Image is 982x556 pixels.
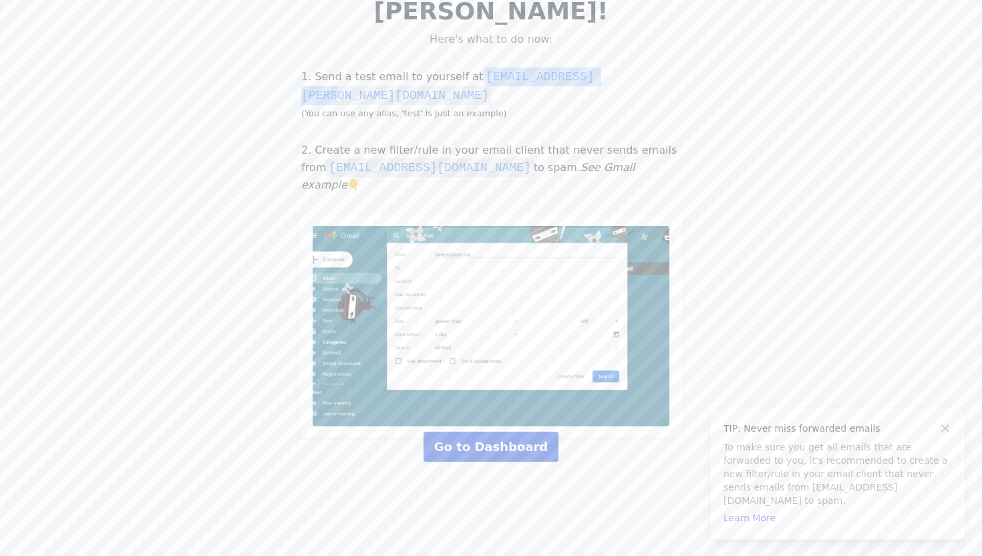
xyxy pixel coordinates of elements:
[299,67,683,121] p: 1. Send a test email to yourself at
[341,33,641,46] p: Here's what to do now:
[299,142,683,193] p: 2. Create a new filter/rule in your email client that never sends emails from to spam. 👇
[313,226,669,426] img: Add noreply@eml.monster to a Never Send to Spam filter in Gmail
[326,158,533,177] code: [EMAIL_ADDRESS][DOMAIN_NAME]
[424,432,558,462] a: Go to Dashboard
[301,108,507,118] small: (You can use any alias, 'test' is just an example)
[723,440,952,507] p: To make sure you get all emails that are forwarded to you, it's recommended to create a new filte...
[723,422,952,435] h4: TIP: Never miss forwarded emails
[723,513,776,523] a: Learn More
[301,67,594,105] code: [EMAIL_ADDRESS][PERSON_NAME][DOMAIN_NAME]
